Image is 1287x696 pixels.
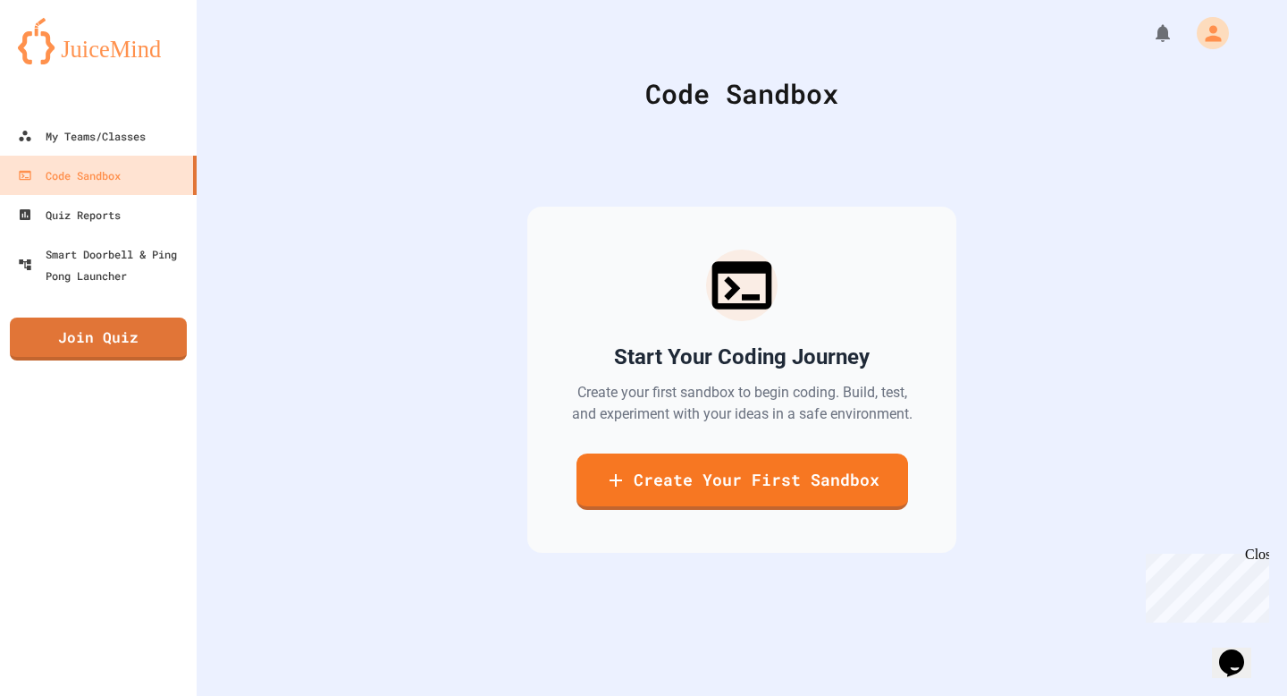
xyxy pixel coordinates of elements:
[10,318,187,361] a: Join Quiz
[18,18,179,64] img: logo-orange.svg
[18,243,189,286] div: Smart Doorbell & Ping Pong Launcher
[1212,624,1269,678] iframe: chat widget
[570,382,913,425] p: Create your first sandbox to begin coding. Build, test, and experiment with your ideas in a safe ...
[18,204,121,225] div: Quiz Reports
[1119,18,1178,48] div: My Notifications
[614,343,870,371] h2: Start Your Coding Journey
[18,125,146,147] div: My Teams/Classes
[1178,13,1233,54] div: My Account
[1139,547,1269,623] iframe: chat widget
[576,454,908,510] a: Create Your First Sandbox
[18,165,121,186] div: Code Sandbox
[7,7,123,114] div: Chat with us now!Close
[241,73,1242,114] div: Code Sandbox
